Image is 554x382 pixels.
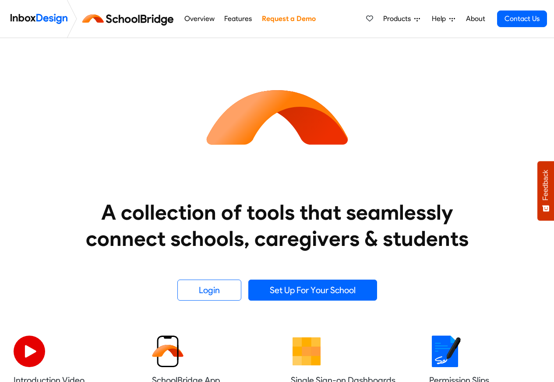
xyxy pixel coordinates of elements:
span: Feedback [542,170,550,200]
a: Features [222,10,254,28]
button: Feedback - Show survey [537,161,554,221]
span: Help [432,14,449,24]
img: 2022_01_13_icon_grid.svg [291,336,322,367]
img: 2022_07_11_icon_video_playback.svg [14,336,45,367]
a: Request a Demo [259,10,318,28]
img: schoolbridge logo [81,8,179,29]
a: Login [177,280,241,301]
heading: A collection of tools that seamlessly connect schools, caregivers & students [69,199,485,252]
a: Overview [182,10,217,28]
a: Contact Us [497,11,547,27]
span: Products [383,14,414,24]
img: icon_schoolbridge.svg [198,38,356,196]
img: 2022_01_13_icon_sb_app.svg [152,336,183,367]
a: Products [380,10,423,28]
a: Set Up For Your School [248,280,377,301]
img: 2022_01_18_icon_signature.svg [429,336,461,367]
a: Help [428,10,459,28]
a: About [463,10,487,28]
